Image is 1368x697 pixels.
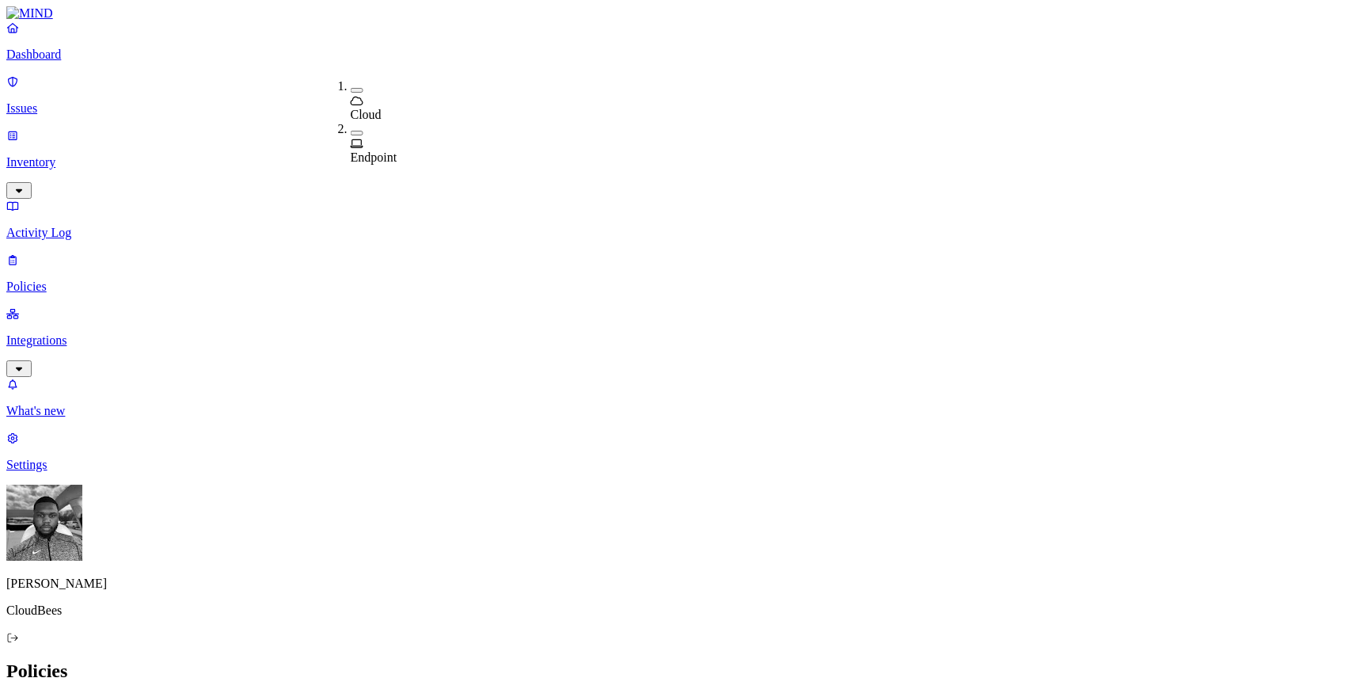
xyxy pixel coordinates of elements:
[6,404,1362,418] p: What's new
[6,333,1362,348] p: Integrations
[6,458,1362,472] p: Settings
[6,577,1362,591] p: [PERSON_NAME]
[6,661,1362,682] h2: Policies
[6,21,1362,62] a: Dashboard
[6,431,1362,472] a: Settings
[6,226,1362,240] p: Activity Log
[6,74,1362,116] a: Issues
[6,253,1362,294] a: Policies
[6,199,1362,240] a: Activity Log
[6,307,1362,375] a: Integrations
[6,377,1362,418] a: What's new
[6,128,1362,196] a: Inventory
[6,604,1362,618] p: CloudBees
[6,155,1362,169] p: Inventory
[6,485,82,561] img: Cameron White
[351,150,397,164] span: Endpoint
[6,48,1362,62] p: Dashboard
[351,108,382,121] span: Cloud
[6,280,1362,294] p: Policies
[6,6,1362,21] a: MIND
[6,101,1362,116] p: Issues
[6,6,53,21] img: MIND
